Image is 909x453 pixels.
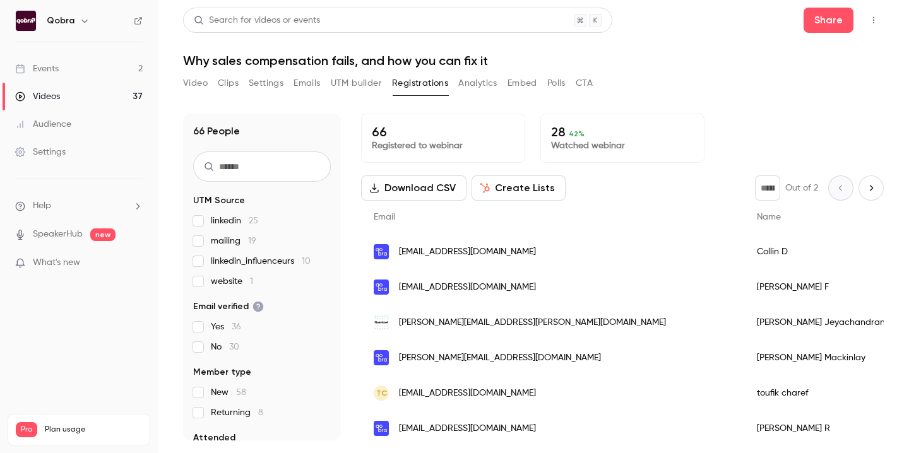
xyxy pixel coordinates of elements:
[211,215,258,227] span: linkedin
[744,411,902,446] div: [PERSON_NAME] R
[458,73,497,93] button: Analytics
[250,277,253,286] span: 1
[374,315,389,330] img: quantcast.com
[569,129,585,138] span: 42 %
[45,425,142,435] span: Plan usage
[508,73,537,93] button: Embed
[218,73,239,93] button: Clips
[232,322,241,331] span: 36
[331,73,382,93] button: UTM builder
[392,73,448,93] button: Registrations
[361,175,466,201] button: Download CSV
[183,53,884,68] h1: Why sales compensation fails, and how you can fix it
[15,90,60,103] div: Videos
[551,139,694,152] p: Watched webinar
[785,182,818,194] p: Out of 2
[193,300,264,313] span: Email verified
[258,408,263,417] span: 8
[128,257,143,269] iframe: Noticeable Trigger
[472,175,566,201] button: Create Lists
[211,235,256,247] span: mailing
[372,124,514,139] p: 66
[757,213,781,221] span: Name
[399,387,536,400] span: [EMAIL_ADDRESS][DOMAIN_NAME]
[249,216,258,225] span: 25
[15,199,143,213] li: help-dropdown-opener
[576,73,593,93] button: CTA
[15,118,71,131] div: Audience
[211,255,311,268] span: linkedin_influenceurs
[374,213,395,221] span: Email
[16,11,36,31] img: Qobra
[399,281,536,294] span: [EMAIL_ADDRESS][DOMAIN_NAME]
[211,341,239,353] span: No
[374,279,389,295] img: qobra.co
[804,8,853,33] button: Share
[374,421,389,436] img: qobra.co
[15,146,66,158] div: Settings
[183,73,208,93] button: Video
[16,422,37,437] span: Pro
[399,422,536,435] span: [EMAIL_ADDRESS][DOMAIN_NAME]
[302,257,311,266] span: 10
[229,343,239,351] span: 30
[858,175,884,201] button: Next page
[33,228,83,241] a: SpeakerHub
[374,244,389,259] img: qobra.co
[193,366,251,379] span: Member type
[744,234,902,269] div: Collin D
[744,269,902,305] div: [PERSON_NAME] F
[211,275,253,288] span: website
[551,124,694,139] p: 28
[236,388,246,397] span: 58
[47,15,74,27] h6: Qobra
[211,406,263,419] span: Returning
[33,256,80,269] span: What's new
[547,73,566,93] button: Polls
[90,228,116,241] span: new
[376,387,387,399] span: tc
[399,316,666,329] span: [PERSON_NAME][EMAIL_ADDRESS][PERSON_NAME][DOMAIN_NAME]
[211,386,246,399] span: New
[374,350,389,365] img: qobra.co
[193,432,235,444] span: Attended
[33,199,51,213] span: Help
[864,10,884,30] button: Top Bar Actions
[249,73,283,93] button: Settings
[193,124,240,139] h1: 66 People
[744,375,902,411] div: toufik charef
[15,62,59,75] div: Events
[211,321,241,333] span: Yes
[193,194,245,207] span: UTM Source
[372,139,514,152] p: Registered to webinar
[399,351,601,365] span: [PERSON_NAME][EMAIL_ADDRESS][DOMAIN_NAME]
[744,305,902,340] div: [PERSON_NAME] Jeyachandran
[194,14,320,27] div: Search for videos or events
[248,237,256,245] span: 19
[294,73,320,93] button: Emails
[744,340,902,375] div: [PERSON_NAME] Mackinlay
[399,245,536,259] span: [EMAIL_ADDRESS][DOMAIN_NAME]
